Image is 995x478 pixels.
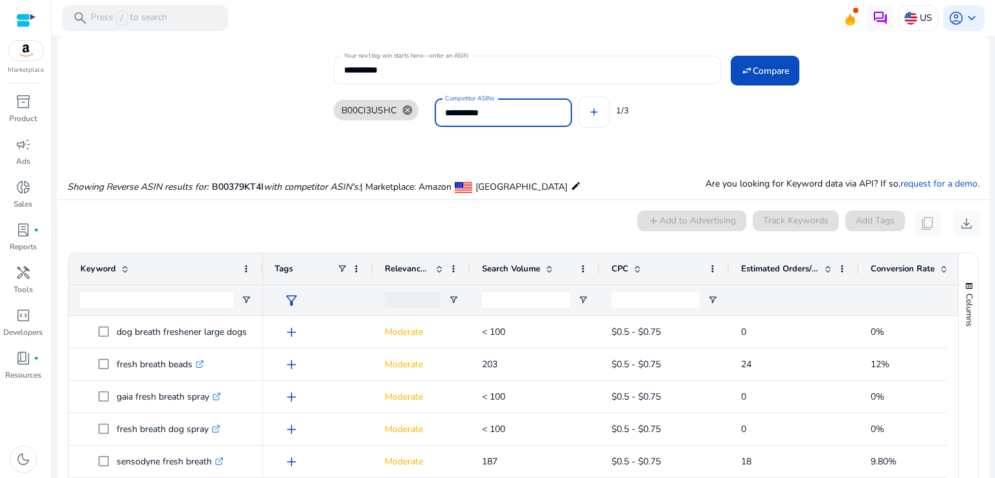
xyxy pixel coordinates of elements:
[67,181,209,193] i: Showing Reverse ASIN results for:
[275,263,293,275] span: Tags
[612,423,661,435] span: $0.5 - $0.75
[871,455,897,468] span: 9.80%
[396,104,418,116] mat-icon: cancel
[16,308,31,323] span: code_blocks
[871,391,884,403] span: 0%
[5,369,41,381] p: Resources
[964,10,979,26] span: keyboard_arrow_down
[385,416,459,442] p: Moderate
[871,326,884,338] span: 0%
[741,455,751,468] span: 18
[341,104,396,117] span: B00CI3USHC
[741,358,751,370] span: 24
[9,113,37,124] p: Product
[482,326,505,338] span: < 100
[10,241,37,253] p: Reports
[284,389,299,405] span: add
[871,423,884,435] span: 0%
[385,383,459,410] p: Moderate
[212,181,264,193] span: B00379KT4I
[385,448,459,475] p: Moderate
[445,94,495,103] mat-label: Competitor ASINs
[731,56,799,85] button: Compare
[360,181,452,193] span: | Marketplace: Amazon
[91,11,167,25] p: Press to search
[482,358,497,370] span: 203
[741,391,746,403] span: 0
[612,326,661,338] span: $0.5 - $0.75
[16,222,31,238] span: lab_profile
[900,177,978,190] a: request for a demo
[16,179,31,195] span: donut_small
[482,391,505,403] span: < 100
[871,358,889,370] span: 12%
[16,94,31,109] span: inventory_2
[16,451,31,467] span: dark_mode
[284,454,299,470] span: add
[284,324,299,340] span: add
[16,265,31,280] span: handyman
[871,263,935,275] span: Conversion Rate
[34,227,39,233] span: fiber_manual_record
[904,12,917,25] img: us.svg
[482,455,497,468] span: 187
[264,181,360,193] i: with competitor ASIN's:
[8,41,43,60] img: amazon.svg
[385,319,459,345] p: Moderate
[741,423,746,435] span: 0
[954,211,979,236] button: download
[705,177,979,190] p: Are you looking for Keyword data via API? If so, .
[344,51,468,60] mat-label: Your next big win starts here—enter an ASIN
[117,416,220,442] p: fresh breath dog spray
[8,65,44,75] p: Marketplace
[482,263,540,275] span: Search Volume
[448,295,459,305] button: Open Filter Menu
[14,284,33,295] p: Tools
[16,137,31,152] span: campaign
[117,383,221,410] p: gaia fresh breath spray
[16,155,30,167] p: Ads
[963,293,975,326] span: Columns
[16,350,31,366] span: book_4
[920,6,932,29] p: US
[80,263,116,275] span: Keyword
[34,356,39,361] span: fiber_manual_record
[741,263,819,275] span: Estimated Orders/Month
[3,326,43,338] p: Developers
[482,423,505,435] span: < 100
[241,295,251,305] button: Open Filter Menu
[612,263,628,275] span: CPC
[959,216,974,231] span: download
[612,455,661,468] span: $0.5 - $0.75
[707,295,718,305] button: Open Filter Menu
[948,10,964,26] span: account_circle
[612,358,661,370] span: $0.5 - $0.75
[482,292,570,308] input: Search Volume Filter Input
[284,293,299,308] span: filter_alt
[612,292,700,308] input: CPC Filter Input
[385,351,459,378] p: Moderate
[571,178,581,194] mat-icon: edit
[116,11,128,25] span: /
[73,10,88,26] span: search
[588,106,600,118] mat-icon: add
[578,295,588,305] button: Open Filter Menu
[741,326,746,338] span: 0
[616,103,629,117] mat-hint: 1/3
[612,391,661,403] span: $0.5 - $0.75
[117,351,204,378] p: fresh breath beads
[284,422,299,437] span: add
[284,357,299,372] span: add
[741,65,753,76] mat-icon: swap_horiz
[475,181,567,193] span: [GEOGRAPHIC_DATA]
[80,292,233,308] input: Keyword Filter Input
[385,263,430,275] span: Relevance Score
[14,198,32,210] p: Sales
[117,448,223,475] p: sensodyne fresh breath
[753,64,789,78] span: Compare
[117,319,258,345] p: dog breath freshener large dogs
